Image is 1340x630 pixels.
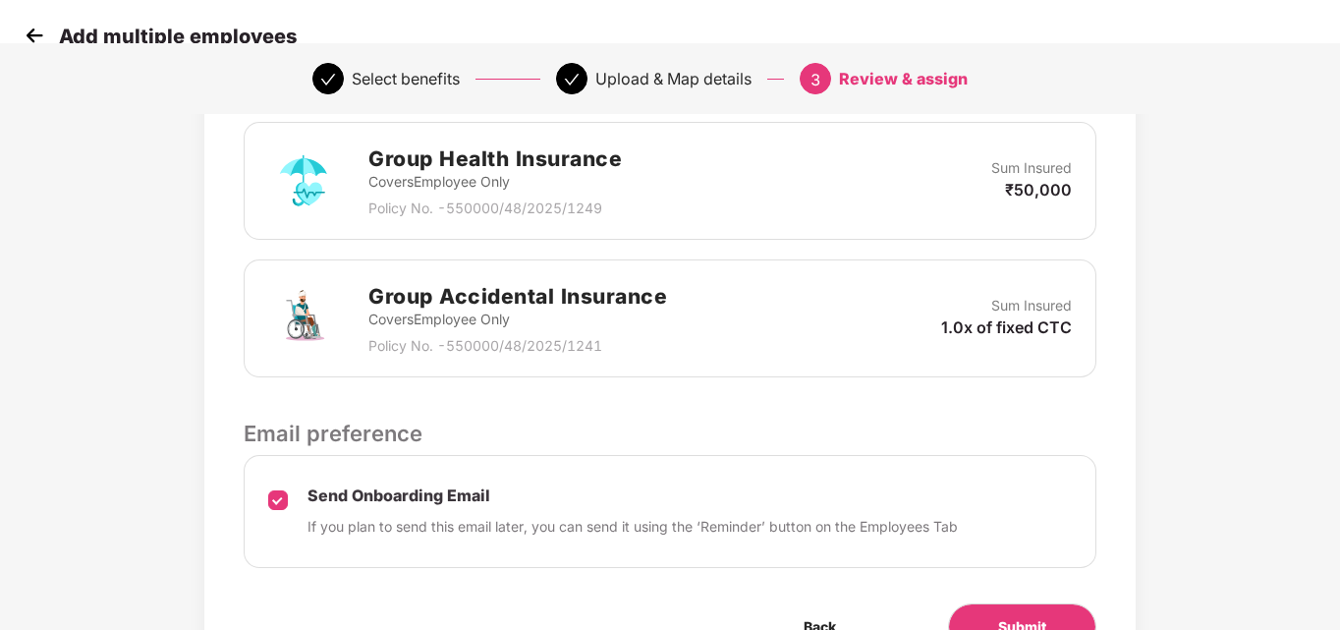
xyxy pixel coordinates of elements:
div: Select benefits [352,63,460,94]
h2: Group Health Insurance [368,143,622,175]
h2: Group Accidental Insurance [368,280,667,313]
span: check [564,72,580,87]
img: svg+xml;base64,PHN2ZyB4bWxucz0iaHR0cDovL3d3dy53My5vcmcvMjAwMC9zdmciIHdpZHRoPSIzMCIgaGVpZ2h0PSIzMC... [20,21,49,50]
img: svg+xml;base64,PHN2ZyB4bWxucz0iaHR0cDovL3d3dy53My5vcmcvMjAwMC9zdmciIHdpZHRoPSI3MiIgaGVpZ2h0PSI3Mi... [268,145,339,216]
p: Policy No. - 550000/48/2025/1249 [368,198,622,219]
p: ₹50,000 [1005,179,1072,200]
p: If you plan to send this email later, you can send it using the ‘Reminder’ button on the Employee... [307,516,958,538]
p: 1.0x of fixed CTC [941,316,1072,338]
p: Covers Employee Only [368,171,622,193]
p: Policy No. - 550000/48/2025/1241 [368,335,667,357]
span: 3 [810,70,820,89]
p: Covers Employee Only [368,309,667,330]
p: Sum Insured [991,295,1072,316]
span: check [320,72,336,87]
p: Add multiple employees [59,25,297,48]
div: Review & assign [839,63,968,94]
div: Upload & Map details [595,63,752,94]
img: svg+xml;base64,PHN2ZyB4bWxucz0iaHR0cDovL3d3dy53My5vcmcvMjAwMC9zdmciIHdpZHRoPSI3MiIgaGVpZ2h0PSI3Mi... [268,283,339,354]
p: Email preference [244,417,1095,450]
p: Send Onboarding Email [307,486,958,506]
p: Sum Insured [991,157,1072,179]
